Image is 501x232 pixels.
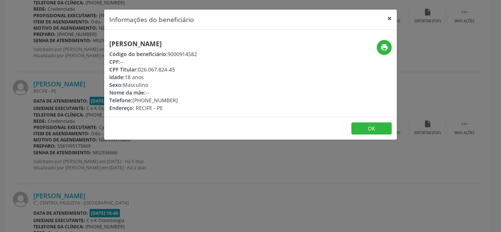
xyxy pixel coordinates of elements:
span: RECIFE - PE [136,104,163,111]
div: -- [109,58,197,66]
div: 026.067.824-45 [109,66,197,73]
button: print [377,40,392,55]
div: Masculino [109,81,197,89]
i: print [380,43,388,51]
span: Código do beneficiário: [109,51,168,58]
h5: [PERSON_NAME] [109,40,197,48]
button: OK [351,122,392,135]
span: CPF Titular: [109,66,138,73]
span: Telefone: [109,97,132,104]
span: Endereço: [109,104,134,111]
div: [PHONE_NUMBER] [109,96,197,104]
h5: Informações do beneficiário [109,15,194,24]
span: Nome da mãe: [109,89,146,96]
div: -- [109,89,197,96]
div: 9000914582 [109,50,197,58]
span: Sexo: [109,81,123,88]
span: CPF: [109,58,120,65]
div: 18 anos [109,73,197,81]
span: Idade: [109,74,125,81]
button: Close [382,10,397,27]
